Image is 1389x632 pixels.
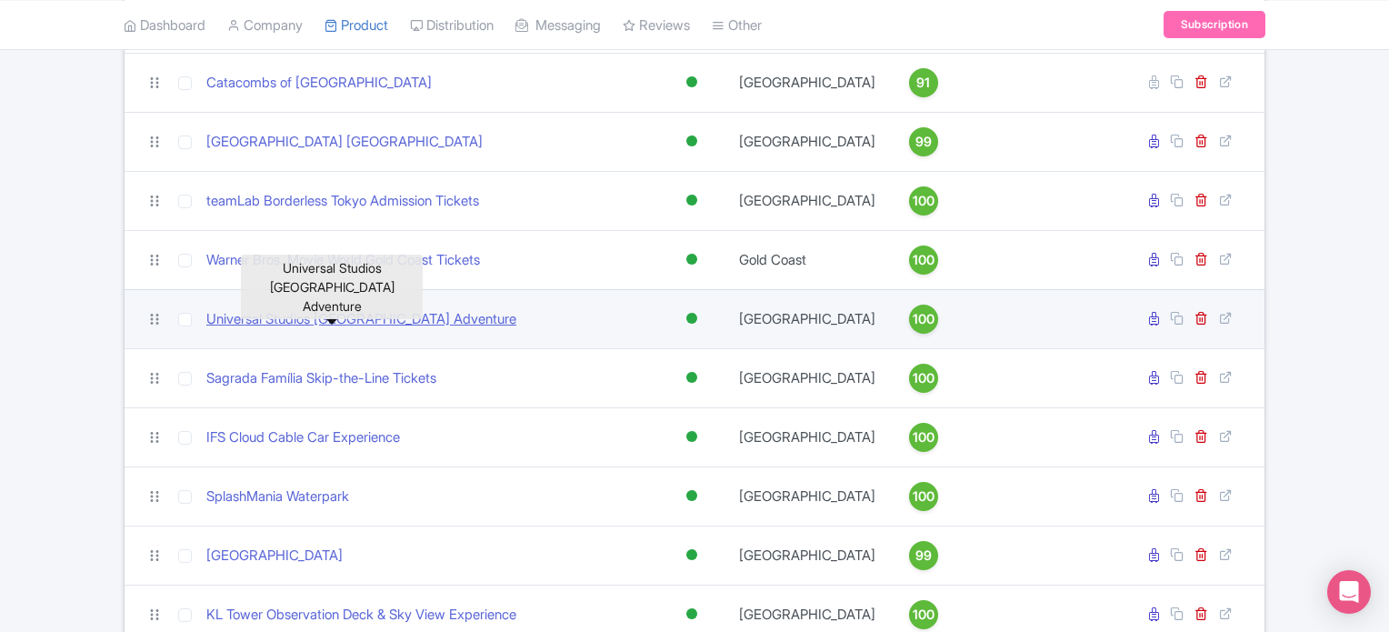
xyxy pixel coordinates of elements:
[206,427,400,448] a: IFS Cloud Cable Car Experience
[206,546,343,567] a: [GEOGRAPHIC_DATA]
[728,348,886,407] td: [GEOGRAPHIC_DATA]
[913,368,934,388] span: 100
[913,487,934,507] span: 100
[894,541,954,570] a: 99
[683,246,701,273] div: Active
[206,250,480,271] a: Warner Bros. Movie World Gold Coast Tickets
[683,128,701,155] div: Active
[913,309,934,329] span: 100
[206,191,479,212] a: teamLab Borderless Tokyo Admission Tickets
[728,171,886,230] td: [GEOGRAPHIC_DATA]
[894,68,954,97] a: 91
[916,73,930,93] span: 91
[894,186,954,216] a: 100
[728,407,886,466] td: [GEOGRAPHIC_DATA]
[206,368,436,389] a: Sagrada Família Skip-the-Line Tickets
[1164,11,1265,38] a: Subscription
[894,423,954,452] a: 100
[241,255,423,319] div: Universal Studios [GEOGRAPHIC_DATA] Adventure
[894,482,954,511] a: 100
[894,127,954,156] a: 99
[894,246,954,275] a: 100
[683,69,701,95] div: Active
[683,483,701,509] div: Active
[913,605,934,625] span: 100
[894,364,954,393] a: 100
[915,132,932,152] span: 99
[913,427,934,447] span: 100
[683,306,701,332] div: Active
[206,605,516,626] a: KL Tower Observation Deck & Sky View Experience
[683,424,701,450] div: Active
[683,601,701,627] div: Active
[915,546,932,566] span: 99
[206,132,483,153] a: [GEOGRAPHIC_DATA] [GEOGRAPHIC_DATA]
[206,73,432,94] a: Catacombs of [GEOGRAPHIC_DATA]
[894,600,954,629] a: 100
[728,526,886,585] td: [GEOGRAPHIC_DATA]
[1327,570,1371,614] div: Open Intercom Messenger
[206,487,349,507] a: SplashMania Waterpark
[913,250,934,270] span: 100
[728,230,886,289] td: Gold Coast
[728,112,886,171] td: [GEOGRAPHIC_DATA]
[894,305,954,334] a: 100
[683,365,701,391] div: Active
[206,309,516,330] a: Universal Studios [GEOGRAPHIC_DATA] Adventure
[728,466,886,526] td: [GEOGRAPHIC_DATA]
[913,191,934,211] span: 100
[728,53,886,112] td: [GEOGRAPHIC_DATA]
[683,542,701,568] div: Active
[683,187,701,214] div: Active
[728,289,886,348] td: [GEOGRAPHIC_DATA]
